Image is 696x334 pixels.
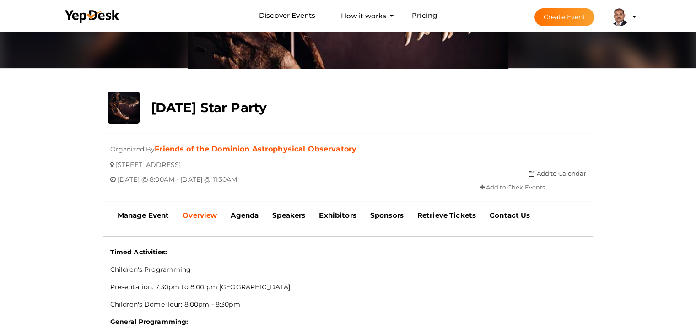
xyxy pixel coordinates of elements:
a: Sponsors [363,204,410,227]
b: Retrieve Tickets [417,211,476,220]
p: Children's Programming [110,263,586,276]
button: Create Event [534,8,595,26]
b: Manage Event [118,211,169,220]
a: Manage Event [111,204,176,227]
img: EPD85FQV_small.jpeg [610,8,629,26]
a: Friends of the Dominion Astrophysical Observatory [155,145,356,153]
b: [DATE] Star Party [151,100,267,115]
span: [DATE] @ 8:00AM - [DATE] @ 11:30AM [118,168,237,183]
a: Exhibitors [312,204,363,227]
b: Overview [183,211,217,220]
b: Sponsors [370,211,404,220]
span: [STREET_ADDRESS] [116,154,181,169]
a: Speakers [265,204,312,227]
button: How it works [338,7,389,24]
p: Presentation: 7:30pm to 8:00 pm [GEOGRAPHIC_DATA] [110,280,586,293]
a: Agenda [224,204,265,227]
b: Speakers [272,211,305,220]
a: Discover Events [259,7,315,24]
span: Add to Chek Events [486,177,545,191]
p: Children's Dome Tour: 8:00pm - 8:30pm [110,298,586,311]
a: Pricing [412,7,437,24]
b: General Programming: [110,318,189,326]
a: Overview [176,204,224,227]
b: Exhibitors [319,211,356,220]
a: Add to Calendar [529,170,586,177]
a: Contact Us [483,204,537,227]
b: Timed Activities: [110,248,167,256]
b: Contact Us [490,211,530,220]
span: Organized By [110,138,155,153]
b: Agenda [231,211,259,220]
